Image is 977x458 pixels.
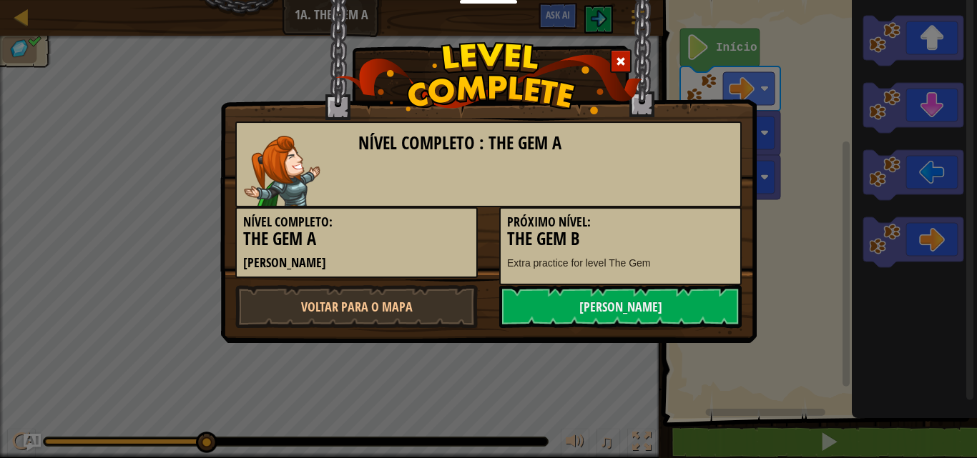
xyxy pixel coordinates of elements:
[243,229,470,249] h3: The Gem A
[243,215,470,229] h5: Nível Completo:
[244,136,320,206] img: captain.png
[507,229,734,249] h3: The Gem B
[235,285,478,328] a: Voltar para o Mapa
[507,256,734,270] p: Extra practice for level The Gem
[507,215,734,229] h5: Próximo Nível:
[243,256,470,270] h5: [PERSON_NAME]
[499,285,742,328] a: [PERSON_NAME]
[358,134,734,153] h3: Nível Completo : The Gem A
[335,42,642,114] img: level_complete.png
